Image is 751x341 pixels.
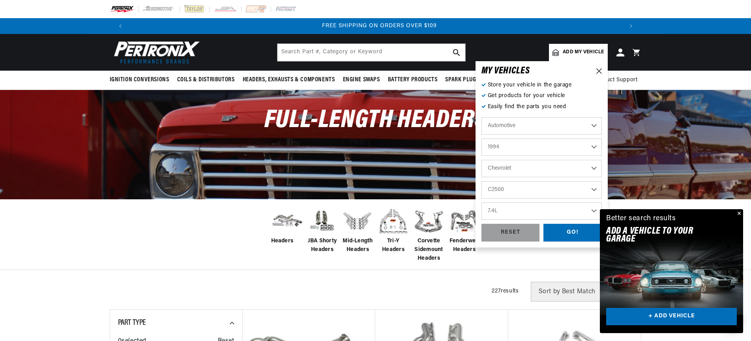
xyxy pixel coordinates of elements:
span: JBA Shorty Headers [307,237,338,255]
img: Pertronix [110,39,200,66]
a: Add my vehicle [549,44,607,61]
p: Get products for your vehicle [481,92,602,100]
h6: MY VEHICLE S [481,67,530,75]
summary: Coils & Distributors [173,71,239,89]
span: Ignition Conversions [110,76,169,84]
div: RESET [481,224,540,242]
a: JBA Shorty Headers JBA Shorty Headers [307,205,338,255]
div: 3 of 3 [132,22,627,30]
span: Engine Swaps [343,76,380,84]
summary: Engine Swaps [339,71,384,89]
span: 227 results [492,288,519,294]
select: Sort by [531,282,634,302]
img: JBA Shorty Headers [307,208,338,234]
h2: Add A VEHICLE to your garage [606,227,717,244]
img: Corvette Sidemount Headers [413,205,445,237]
summary: Headers, Exhausts & Components [239,71,339,89]
summary: Product Support [594,71,642,90]
span: Tri-Y Headers [378,237,409,255]
span: Part Type [118,319,146,327]
span: Fenderwell Headers [449,237,480,255]
img: Fenderwell Headers [449,205,480,237]
input: Search Part #, Category or Keyword [277,44,465,61]
button: Translation missing: en.sections.announcements.previous_announcement [112,18,128,34]
select: Make [481,160,602,177]
span: Corvette Sidemount Headers [413,237,445,263]
img: Mid-Length Headers [342,205,374,237]
span: Battery Products [388,76,438,84]
select: Year [481,139,602,156]
p: Store your vehicle in the garage [481,81,602,90]
button: Translation missing: en.sections.announcements.next_announcement [623,18,639,34]
select: Ride Type [481,117,602,135]
div: Announcement [132,22,627,30]
span: Sort by [539,289,560,295]
span: Headers, Exhausts & Components [243,76,335,84]
span: Add my vehicle [563,49,604,56]
button: Close [734,209,743,219]
span: Spark Plug Wires [445,76,493,84]
a: Fenderwell Headers Fenderwell Headers [449,205,480,255]
img: Tri-Y Headers [378,205,409,237]
span: Headers [271,237,294,245]
span: FREE SHIPPING ON ORDERS OVER $109 [322,23,437,29]
span: Coils & Distributors [177,76,235,84]
summary: Battery Products [384,71,442,89]
img: Headers [271,208,303,233]
a: + ADD VEHICLE [606,308,737,326]
p: Easily find the parts you need [481,103,602,111]
summary: Ignition Conversions [110,71,173,89]
summary: Spark Plug Wires [441,71,497,89]
span: Product Support [594,76,638,84]
button: search button [448,44,465,61]
slideshow-component: Translation missing: en.sections.announcements.announcement_bar [90,18,661,34]
a: Corvette Sidemount Headers Corvette Sidemount Headers [413,205,445,263]
div: Better search results [606,213,676,225]
select: Engine [481,202,602,220]
a: Mid-Length Headers Mid-Length Headers [342,205,374,255]
span: Mid-Length Headers [342,237,374,255]
a: Tri-Y Headers Tri-Y Headers [378,205,409,255]
span: Full-Length Headers [264,108,487,133]
div: GO! [543,224,602,242]
a: Headers Headers [271,205,303,245]
select: Model [481,181,602,199]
